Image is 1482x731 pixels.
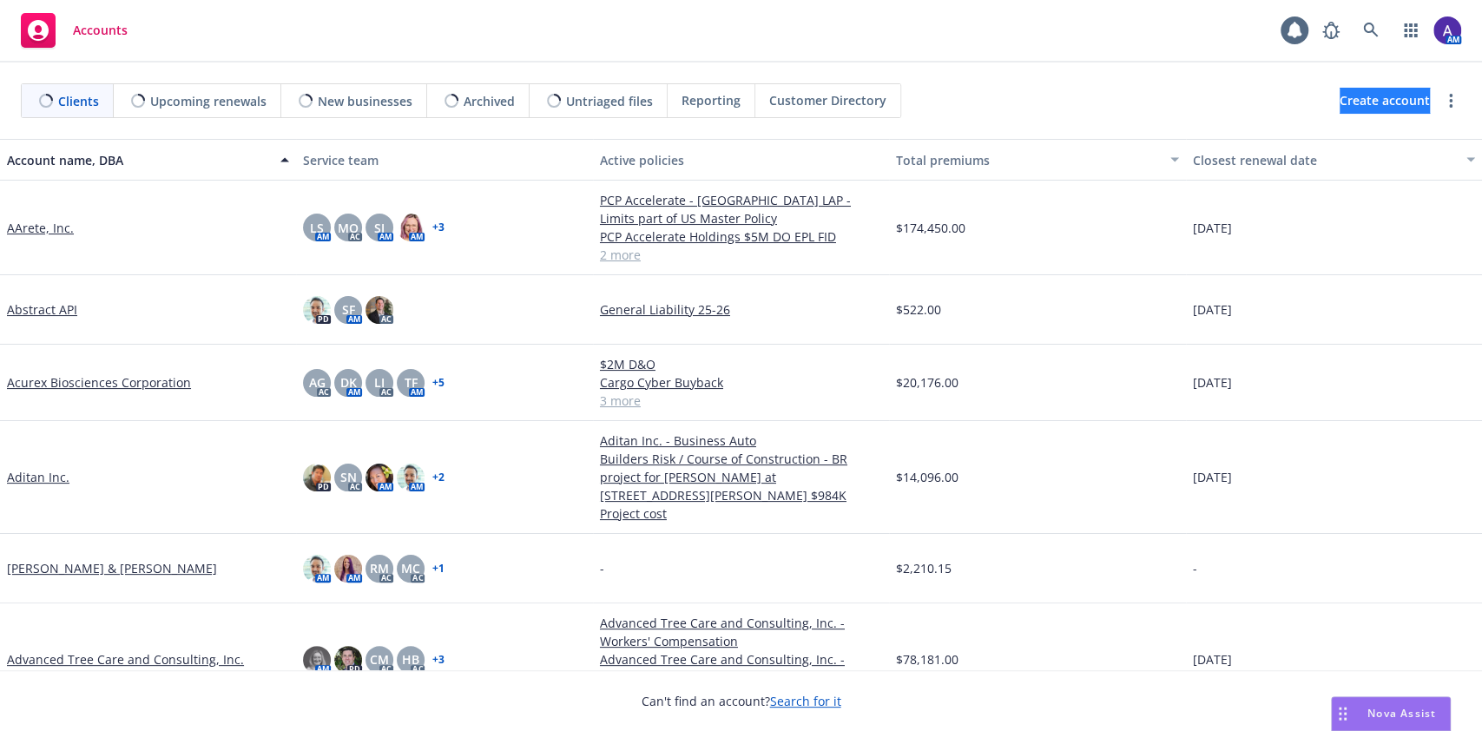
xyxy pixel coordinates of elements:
[889,139,1185,181] button: Total premiums
[600,300,882,319] a: General Liability 25-26
[769,91,886,109] span: Customer Directory
[896,373,958,392] span: $20,176.00
[7,151,270,169] div: Account name, DBA
[896,650,958,668] span: $78,181.00
[1193,559,1197,577] span: -
[342,300,355,319] span: SF
[310,219,324,237] span: LS
[340,373,357,392] span: DK
[366,464,393,491] img: photo
[600,227,882,246] a: PCP Accelerate Holdings $5M DO EPL FID
[896,468,958,486] span: $14,096.00
[303,464,331,491] img: photo
[896,151,1159,169] div: Total premiums
[1340,88,1430,114] a: Create account
[1331,696,1451,731] button: Nova Assist
[334,555,362,583] img: photo
[600,431,882,450] a: Aditan Inc. - Business Auto
[7,559,217,577] a: [PERSON_NAME] & [PERSON_NAME]
[1193,300,1232,319] span: [DATE]
[303,646,331,674] img: photo
[397,214,425,241] img: photo
[1433,16,1461,44] img: photo
[1367,706,1436,721] span: Nova Assist
[431,655,444,665] a: + 3
[7,373,191,392] a: Acurex Biosciences Corporation
[338,219,359,237] span: MQ
[366,296,393,324] img: photo
[600,650,882,687] a: Advanced Tree Care and Consulting, Inc. - Commercial Inland Marine
[1314,13,1348,48] a: Report a Bug
[73,23,128,37] span: Accounts
[1440,90,1461,111] a: more
[1193,151,1456,169] div: Closest renewal date
[431,222,444,233] a: + 3
[600,373,882,392] a: Cargo Cyber Buyback
[296,139,592,181] button: Service team
[318,92,412,110] span: New businesses
[1193,373,1232,392] span: [DATE]
[896,219,965,237] span: $174,450.00
[600,191,882,227] a: PCP Accelerate - [GEOGRAPHIC_DATA] LAP - Limits part of US Master Policy
[1193,468,1232,486] span: [DATE]
[431,563,444,574] a: + 1
[566,92,653,110] span: Untriaged files
[896,300,941,319] span: $522.00
[1393,13,1428,48] a: Switch app
[1340,84,1430,117] span: Create account
[1193,219,1232,237] span: [DATE]
[600,450,882,523] a: Builders Risk / Course of Construction - BR project for [PERSON_NAME] at [STREET_ADDRESS][PERSON_...
[1332,697,1354,730] div: Drag to move
[7,468,69,486] a: Aditan Inc.
[303,555,331,583] img: photo
[642,692,841,710] span: Can't find an account?
[600,614,882,650] a: Advanced Tree Care and Consulting, Inc. - Workers' Compensation
[1193,650,1232,668] span: [DATE]
[7,219,74,237] a: AArete, Inc.
[374,373,385,392] span: LI
[150,92,267,110] span: Upcoming renewals
[600,355,882,373] a: $2M D&O
[464,92,515,110] span: Archived
[431,472,444,483] a: + 2
[374,219,385,237] span: SJ
[600,559,604,577] span: -
[600,246,882,264] a: 2 more
[303,151,585,169] div: Service team
[7,650,244,668] a: Advanced Tree Care and Consulting, Inc.
[431,378,444,388] a: + 5
[334,646,362,674] img: photo
[682,91,741,109] span: Reporting
[896,559,952,577] span: $2,210.15
[402,650,419,668] span: HB
[405,373,418,392] span: TF
[7,300,77,319] a: Abstract API
[303,296,331,324] img: photo
[401,559,420,577] span: MC
[340,468,357,486] span: SN
[1354,13,1388,48] a: Search
[770,693,841,709] a: Search for it
[600,151,882,169] div: Active policies
[370,650,389,668] span: CM
[58,92,99,110] span: Clients
[593,139,889,181] button: Active policies
[397,464,425,491] img: photo
[370,559,389,577] span: RM
[600,392,882,410] a: 3 more
[14,6,135,55] a: Accounts
[1186,139,1482,181] button: Closest renewal date
[309,373,326,392] span: AG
